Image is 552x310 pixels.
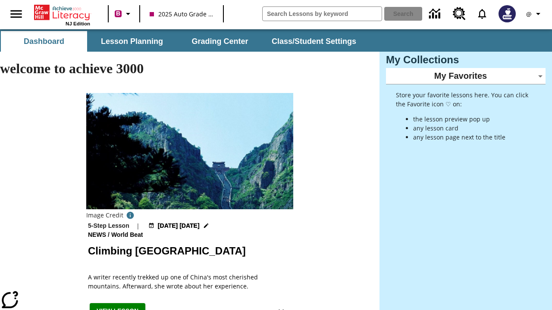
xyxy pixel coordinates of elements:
[111,6,137,22] button: Boost Class color is violet red. Change class color
[34,3,90,26] div: Home
[265,31,363,52] button: Class/Student Settings
[526,9,532,19] span: @
[88,273,292,291] div: A writer recently trekked up one of China's most cherished mountains. Afterward, she wrote about ...
[136,221,140,230] span: |
[263,7,382,21] input: search field
[386,54,546,66] h3: My Collections
[386,68,546,84] div: My Favorites
[521,6,549,22] button: Profile/Settings
[34,4,90,21] a: Home
[413,124,529,133] li: any lesson card
[150,9,213,19] span: 2025 Auto Grade 10
[471,3,493,25] a: Notifications
[1,31,87,52] button: Dashboard
[89,31,175,52] button: Lesson Planning
[424,2,448,26] a: Data Center
[86,93,293,209] img: 6000 stone steps to climb Mount Tai in Chinese countryside
[3,1,29,27] button: Open side menu
[111,230,145,240] span: World Beat
[108,231,110,238] span: /
[116,8,120,19] span: B
[86,211,123,220] p: Image Credit
[88,230,108,240] span: News
[88,243,292,259] h2: Climbing Mount Tai
[493,3,521,25] button: Select a new avatar
[66,21,90,26] span: NJ Edition
[413,115,529,124] li: the lesson preview pop up
[123,209,137,221] button: Credit for photo and all related images: Public Domain/Charlie Fong
[413,133,529,142] li: any lesson page next to the title
[499,5,516,22] img: Avatar
[396,90,529,108] p: Store your favorite lessons here. You can click the Favorite icon ♡ on:
[88,221,129,230] p: 5-Step Lesson
[158,221,200,230] span: [DATE] [DATE]
[147,221,211,230] button: Jul 22 - Jun 30 Choose Dates
[177,31,263,52] button: Grading Center
[448,2,471,25] a: Resource Center, Will open in new tab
